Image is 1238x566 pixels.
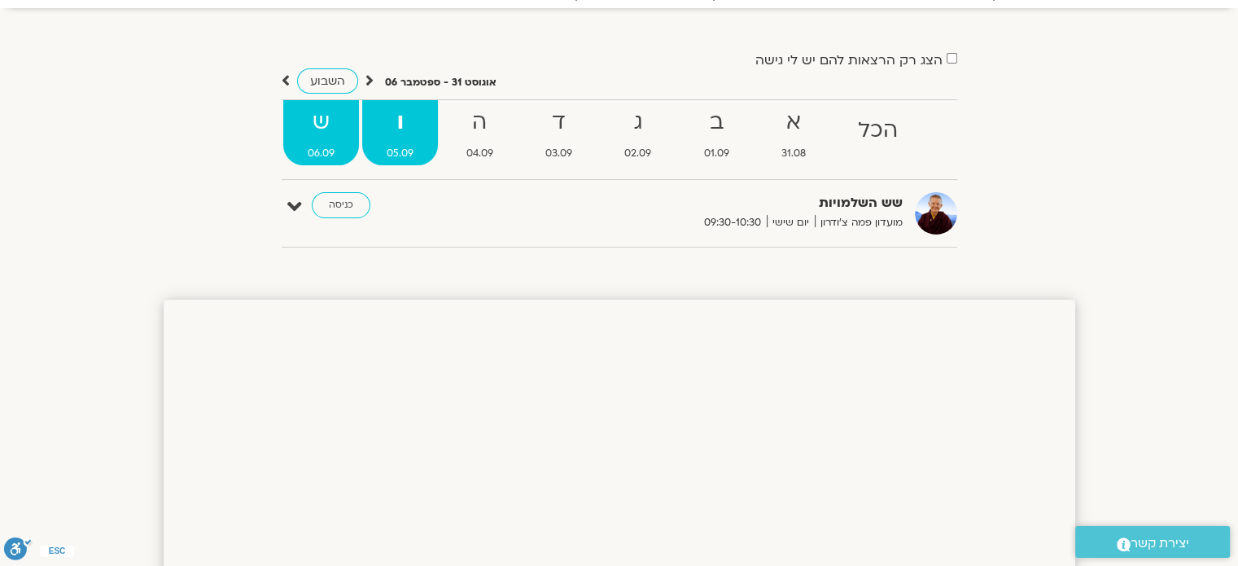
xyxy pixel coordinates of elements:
[757,145,830,162] span: 31.08
[815,214,903,231] span: מועדון פמה צ'ודרון
[833,112,922,149] strong: הכל
[757,104,830,141] strong: א
[362,104,438,141] strong: ו
[283,145,359,162] span: 06.09
[679,100,753,165] a: ב01.09
[441,145,517,162] span: 04.09
[362,100,438,165] a: ו05.09
[679,145,753,162] span: 01.09
[679,104,753,141] strong: ב
[312,192,370,218] a: כניסה
[757,100,830,165] a: א31.08
[521,145,597,162] span: 03.09
[1075,526,1230,558] a: יצירת קשר
[833,100,922,165] a: הכל
[767,214,815,231] span: יום שישי
[441,100,517,165] a: ה04.09
[283,100,359,165] a: ש06.09
[1131,533,1189,555] span: יצירת קשר
[362,145,438,162] span: 05.09
[698,214,767,231] span: 09:30-10:30
[297,68,358,94] a: השבוע
[521,100,597,165] a: ד03.09
[504,192,903,214] strong: שש השלמויות
[600,145,676,162] span: 02.09
[755,53,943,68] label: הצג רק הרצאות להם יש לי גישה
[521,104,597,141] strong: ד
[310,73,345,89] span: השבוע
[385,74,497,91] p: אוגוסט 31 - ספטמבר 06
[441,104,517,141] strong: ה
[283,104,359,141] strong: ש
[600,100,676,165] a: ג02.09
[600,104,676,141] strong: ג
